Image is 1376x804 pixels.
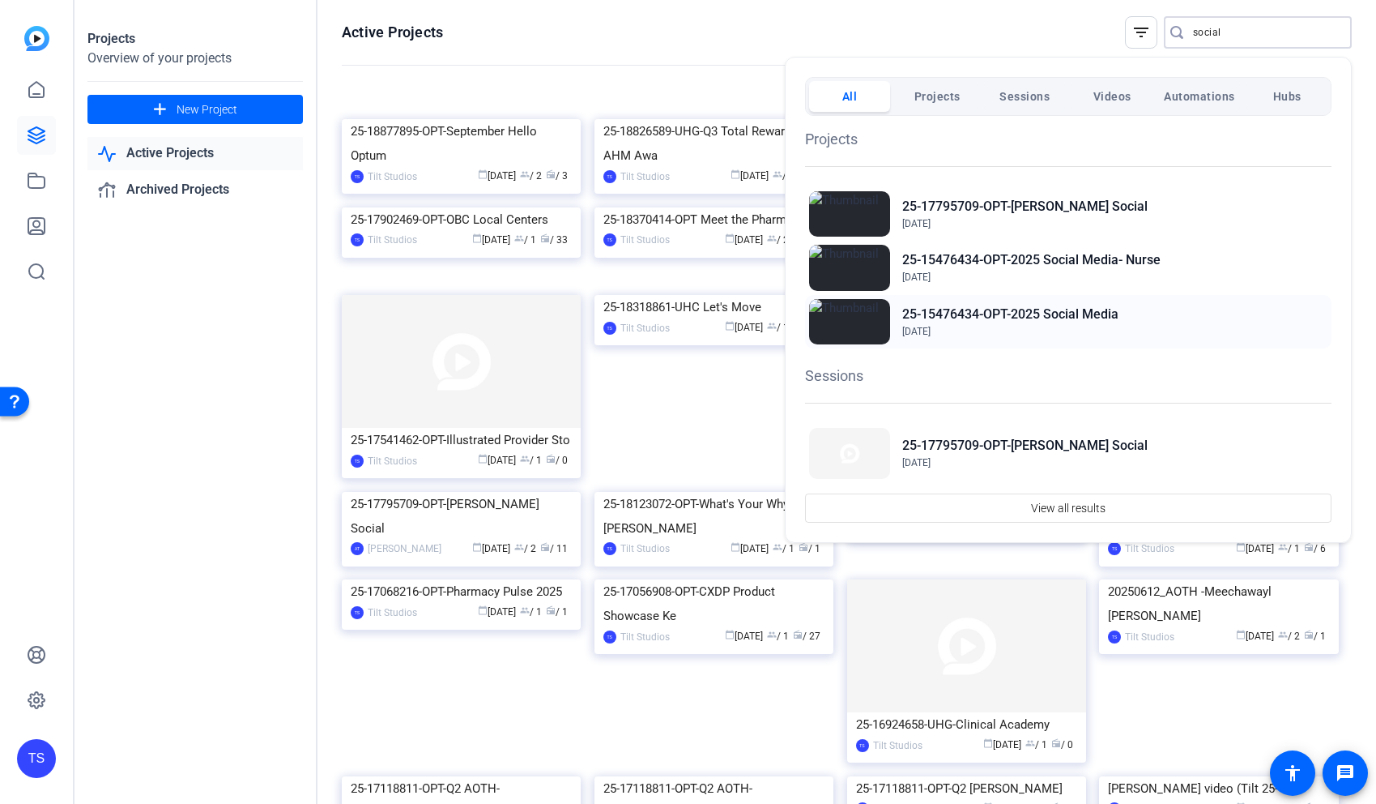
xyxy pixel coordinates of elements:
[902,218,931,229] span: [DATE]
[902,326,931,337] span: [DATE]
[902,272,931,283] span: [DATE]
[809,245,890,290] img: Thumbnail
[805,128,1331,150] h1: Projects
[805,494,1331,523] button: View all results
[902,250,1161,270] h2: 25-15476434-OPT-2025 Social Media- Nurse
[902,457,931,468] span: [DATE]
[902,436,1148,455] h2: 25-17795709-OPT-[PERSON_NAME] Social
[1273,82,1301,111] span: Hubs
[1031,493,1105,524] span: View all results
[805,365,1331,387] h1: Sessions
[902,197,1148,216] h2: 25-17795709-OPT-[PERSON_NAME] Social
[914,82,961,111] span: Projects
[902,305,1118,324] h2: 25-15476434-OPT-2025 Social Media
[842,82,858,111] span: All
[809,299,890,344] img: Thumbnail
[999,82,1050,111] span: Sessions
[809,191,890,237] img: Thumbnail
[1093,82,1131,111] span: Videos
[1164,82,1235,111] span: Automations
[809,428,890,479] img: Thumbnail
